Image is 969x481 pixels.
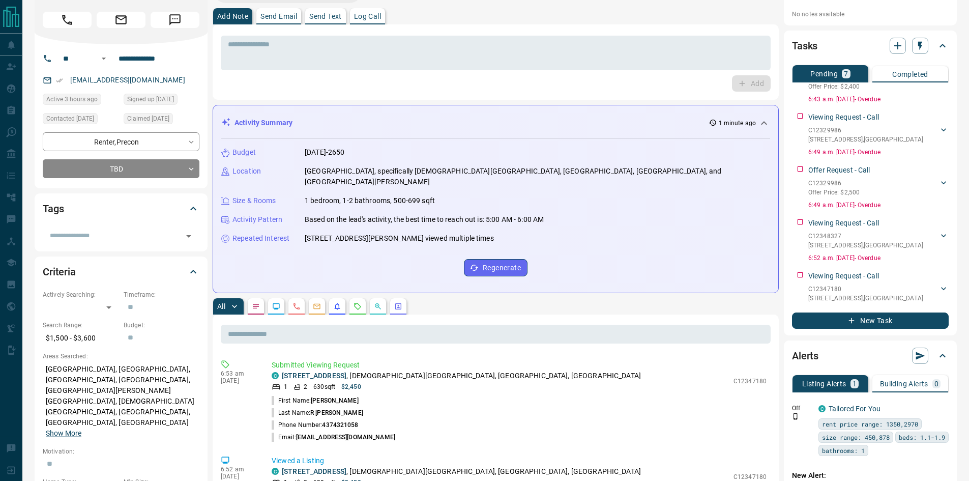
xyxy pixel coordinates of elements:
p: 2 [304,382,307,391]
p: , [DEMOGRAPHIC_DATA][GEOGRAPHIC_DATA], [GEOGRAPHIC_DATA], [GEOGRAPHIC_DATA] [282,466,641,477]
p: Areas Searched: [43,352,199,361]
p: 7 [844,70,848,77]
p: 1 bedroom, 1-2 bathrooms, 500-699 sqft [305,195,435,206]
p: Offer Price: $2,500 [808,188,860,197]
h2: Tasks [792,38,817,54]
span: Message [151,12,199,28]
span: bathrooms: 1 [822,445,865,456]
div: condos.ca [272,468,279,475]
span: rent price range: 1350,2970 [822,419,918,429]
p: Log Call [354,13,381,20]
p: Viewing Request - Call [808,112,879,123]
p: 6:43 a.m. [DATE] - Overdue [808,95,949,104]
h2: Alerts [792,348,818,364]
p: [STREET_ADDRESS] , [GEOGRAPHIC_DATA] [808,241,923,250]
div: C12329986[STREET_ADDRESS],[GEOGRAPHIC_DATA] [808,124,949,146]
p: [STREET_ADDRESS] , [GEOGRAPHIC_DATA] [808,135,923,144]
p: 6:49 a.m. [DATE] - Overdue [808,201,949,210]
p: Email: [272,433,395,442]
div: Criteria [43,260,199,284]
p: Send Email [260,13,297,20]
p: [STREET_ADDRESS] , [GEOGRAPHIC_DATA] [808,294,923,303]
div: condos.ca [272,372,279,379]
div: Tags [43,196,199,221]
p: [GEOGRAPHIC_DATA], specifically [DEMOGRAPHIC_DATA][GEOGRAPHIC_DATA], [GEOGRAPHIC_DATA], [GEOGRAPH... [305,166,770,187]
h2: Criteria [43,264,76,280]
p: [DATE]-2650 [305,147,344,158]
p: C12329986 [808,179,860,188]
div: Renter , Precon [43,132,199,151]
p: [GEOGRAPHIC_DATA], [GEOGRAPHIC_DATA], [GEOGRAPHIC_DATA], [GEOGRAPHIC_DATA], [GEOGRAPHIC_DATA][PER... [43,361,199,442]
p: No notes available [792,10,949,19]
p: 630 sqft [313,382,335,391]
div: C12348327[STREET_ADDRESS],[GEOGRAPHIC_DATA] [808,230,949,252]
p: $2,450 [341,382,361,391]
p: C12347180 [733,377,767,386]
button: Open [98,52,110,65]
p: Pending [810,70,838,77]
p: Location [232,166,261,177]
p: 6:52 a.m. [DATE] - Overdue [808,253,949,263]
p: [DATE] [221,377,256,384]
a: [EMAIL_ADDRESS][DOMAIN_NAME] [70,76,185,84]
div: Fri Aug 15 2025 [43,113,119,127]
button: New Task [792,313,949,329]
p: Submitted Viewing Request [272,360,767,371]
svg: Emails [313,302,321,310]
span: Contacted [DATE] [46,114,94,124]
p: 1 [853,380,857,387]
a: Tailored For You [829,405,880,413]
p: Size & Rooms [232,195,276,206]
p: Budget [232,147,256,158]
button: Show More [46,428,81,439]
p: First Name: [272,396,359,405]
span: 4374321058 [322,421,358,429]
p: Off [792,404,812,413]
div: Fri Aug 15 2025 [124,113,199,127]
div: Activity Summary1 minute ago [221,114,770,132]
p: Phone Number: [272,420,359,430]
span: [EMAIL_ADDRESS][DOMAIN_NAME] [296,434,395,441]
span: R [PERSON_NAME] [310,409,363,416]
div: Tasks [792,34,949,58]
button: Regenerate [464,259,527,276]
svg: Email Verified [56,77,63,84]
p: Actively Searching: [43,290,119,299]
span: beds: 1.1-1.9 [899,432,945,442]
p: Send Text [309,13,342,20]
p: 0 [934,380,938,387]
svg: Lead Browsing Activity [272,302,280,310]
p: C12329986 [808,126,923,135]
span: size range: 450,878 [822,432,890,442]
svg: Agent Actions [394,302,402,310]
p: Offer Request - Call [808,165,870,176]
div: Sat Aug 16 2025 [43,94,119,108]
p: Repeated Interest [232,233,289,244]
a: [STREET_ADDRESS] [282,467,346,475]
p: 1 minute ago [719,119,756,128]
div: C12329986Offer Price: $2,500 [808,177,949,199]
span: Call [43,12,92,28]
div: Thu Aug 14 2025 [124,94,199,108]
svg: Requests [354,302,362,310]
p: 6:52 am [221,466,256,473]
span: Email [97,12,145,28]
p: 6:53 am [221,370,256,377]
span: Active 3 hours ago [46,94,98,104]
a: [STREET_ADDRESS] [282,372,346,380]
p: Budget: [124,321,199,330]
p: New Alert: [792,470,949,481]
p: Viewing Request - Call [808,271,879,281]
p: Search Range: [43,321,119,330]
span: Signed up [DATE] [127,94,174,104]
div: TBD [43,159,199,178]
p: Offer Price: $2,400 [808,82,860,91]
svg: Calls [292,302,301,310]
svg: Opportunities [374,302,382,310]
svg: Notes [252,302,260,310]
span: Claimed [DATE] [127,114,169,124]
p: Listing Alerts [802,380,846,387]
p: C12347180 [808,285,923,294]
p: Viewed a Listing [272,456,767,466]
div: Alerts [792,344,949,368]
